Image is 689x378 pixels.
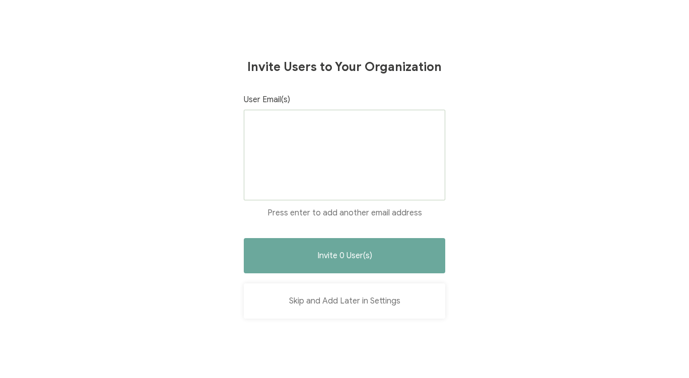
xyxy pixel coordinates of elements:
button: Skip and Add Later in Settings [244,283,445,319]
h1: Invite Users to Your Organization [247,59,442,74]
span: Press enter to add another email address [267,208,422,218]
span: User Email(s) [244,95,290,105]
button: Invite 0 User(s) [244,238,445,273]
iframe: Chat Widget [521,264,689,378]
span: Invite 0 User(s) [317,252,372,260]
